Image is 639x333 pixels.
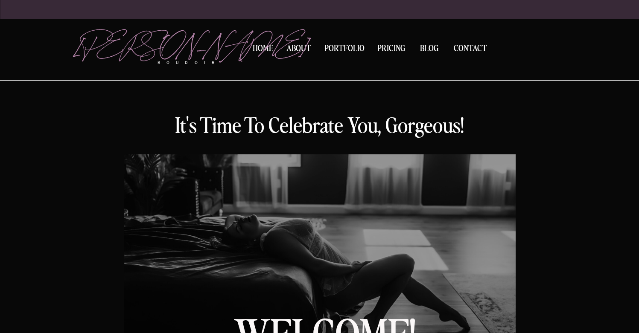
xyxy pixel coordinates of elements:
[375,44,408,56] a: Pricing
[149,114,490,144] h2: It's Time to celebrate you, gorgeous!
[450,44,490,53] a: Contact
[416,44,443,52] a: BLOG
[75,30,228,56] a: [PERSON_NAME]
[158,60,228,66] p: boudoir
[321,44,368,56] a: Portfolio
